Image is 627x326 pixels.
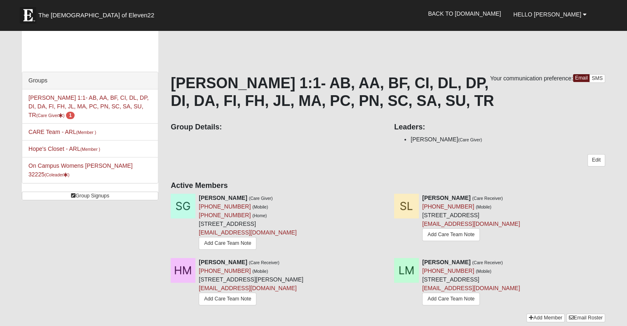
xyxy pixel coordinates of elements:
[422,267,474,274] a: [PHONE_NUMBER]
[171,74,605,110] h1: [PERSON_NAME] 1:1- AB, AA, BF, CI, DL, DP, DI, DA, FI, FH, JL, MA, PC, PN, SC, SA, SU, TR
[411,135,605,144] li: [PERSON_NAME]
[422,259,470,265] strong: [PERSON_NAME]
[199,285,296,291] a: [EMAIL_ADDRESS][DOMAIN_NAME]
[422,194,520,243] div: [STREET_ADDRESS]
[16,3,181,23] a: The [DEMOGRAPHIC_DATA] of Eleven22
[507,4,593,25] a: Hello [PERSON_NAME]
[252,269,268,274] small: (Mobile)
[171,123,382,132] h4: Group Details:
[199,259,247,265] strong: [PERSON_NAME]
[249,260,279,265] small: (Care Receiver)
[199,195,247,201] strong: [PERSON_NAME]
[422,258,520,307] div: [STREET_ADDRESS]
[458,137,482,142] small: (Care Giver)
[199,212,251,218] a: [PHONE_NUMBER]
[252,204,268,209] small: (Mobile)
[422,203,474,210] a: [PHONE_NUMBER]
[199,237,256,250] a: Add Care Team Note
[22,192,158,200] a: Group Signups
[36,113,65,118] small: (Care Giver )
[249,196,273,201] small: (Care Giver)
[394,123,605,132] h4: Leaders:
[76,130,96,135] small: (Member )
[589,74,605,83] a: SMS
[422,3,507,24] a: Back to [DOMAIN_NAME]
[573,74,590,82] a: Email
[28,129,96,135] a: CARE Team - ARL(Member )
[472,196,503,201] small: (Care Receiver)
[199,267,251,274] a: [PHONE_NUMBER]
[587,154,605,166] a: Edit
[28,94,149,118] a: [PERSON_NAME] 1:1- AB, AA, BF, CI, DL, DP, DI, DA, FI, FH, JL, MA, PC, PN, SC, SA, SU, TR(Care Gi...
[422,285,520,291] a: [EMAIL_ADDRESS][DOMAIN_NAME]
[199,293,256,305] a: Add Care Team Note
[45,172,70,177] small: (Coleader )
[66,112,75,119] span: number of pending members
[476,269,491,274] small: (Mobile)
[476,204,491,209] small: (Mobile)
[171,181,605,190] h4: Active Members
[422,293,480,305] a: Add Care Team Note
[252,213,267,218] small: (Home)
[28,162,133,178] a: On Campus Womens [PERSON_NAME] 32225(Coleader)
[422,220,520,227] a: [EMAIL_ADDRESS][DOMAIN_NAME]
[513,11,581,18] span: Hello [PERSON_NAME]
[490,75,573,82] span: Your communication preference:
[20,7,36,23] img: Eleven22 logo
[422,228,480,241] a: Add Care Team Note
[199,258,303,307] div: [STREET_ADDRESS][PERSON_NAME]
[38,11,154,19] span: The [DEMOGRAPHIC_DATA] of Eleven22
[472,260,503,265] small: (Care Receiver)
[80,147,100,152] small: (Member )
[422,195,470,201] strong: [PERSON_NAME]
[28,145,100,152] a: Hope's Closet - ARL(Member )
[199,229,296,236] a: [EMAIL_ADDRESS][DOMAIN_NAME]
[199,194,296,252] div: [STREET_ADDRESS]
[199,203,251,210] a: [PHONE_NUMBER]
[22,72,158,89] div: Groups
